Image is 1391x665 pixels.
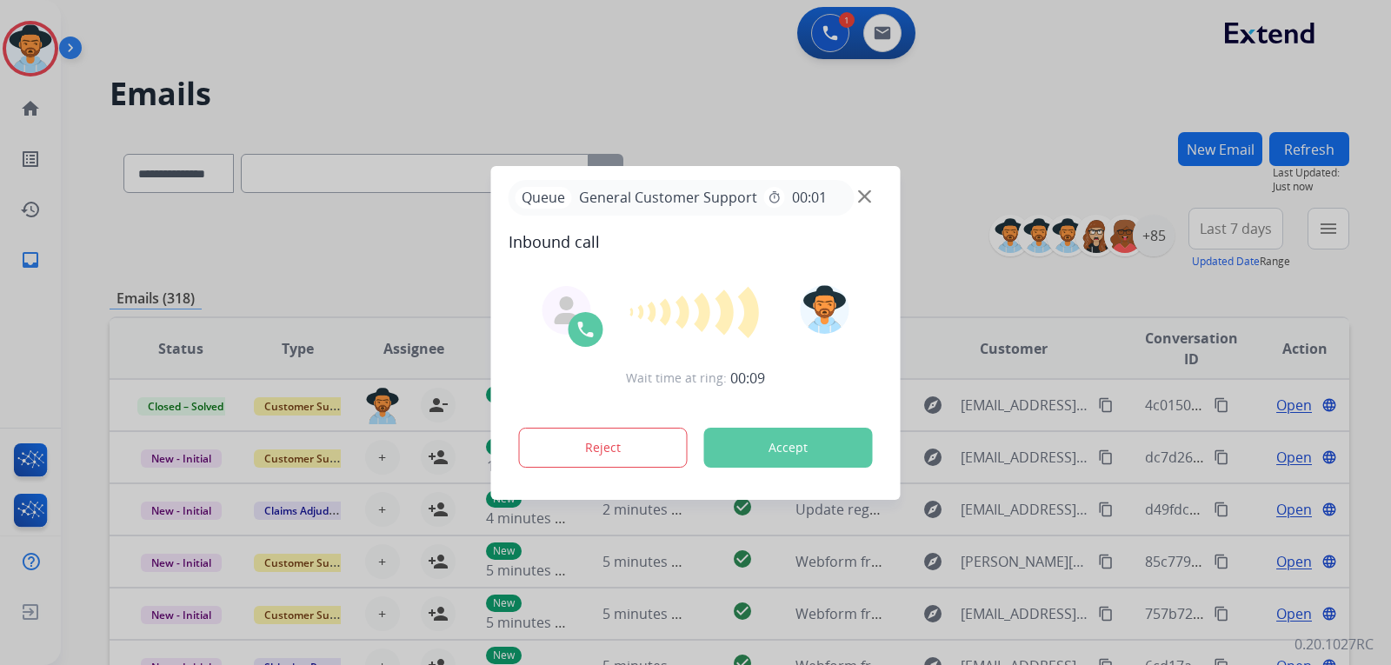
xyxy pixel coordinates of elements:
[792,187,827,208] span: 00:01
[509,229,883,254] span: Inbound call
[572,187,764,208] span: General Customer Support
[704,428,873,468] button: Accept
[768,190,782,204] mat-icon: timer
[626,369,727,387] span: Wait time at ring:
[1294,634,1374,655] p: 0.20.1027RC
[516,187,572,209] p: Queue
[858,190,871,203] img: close-button
[730,368,765,389] span: 00:09
[553,296,581,324] img: agent-avatar
[800,285,849,334] img: avatar
[519,428,688,468] button: Reject
[576,319,596,340] img: call-icon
